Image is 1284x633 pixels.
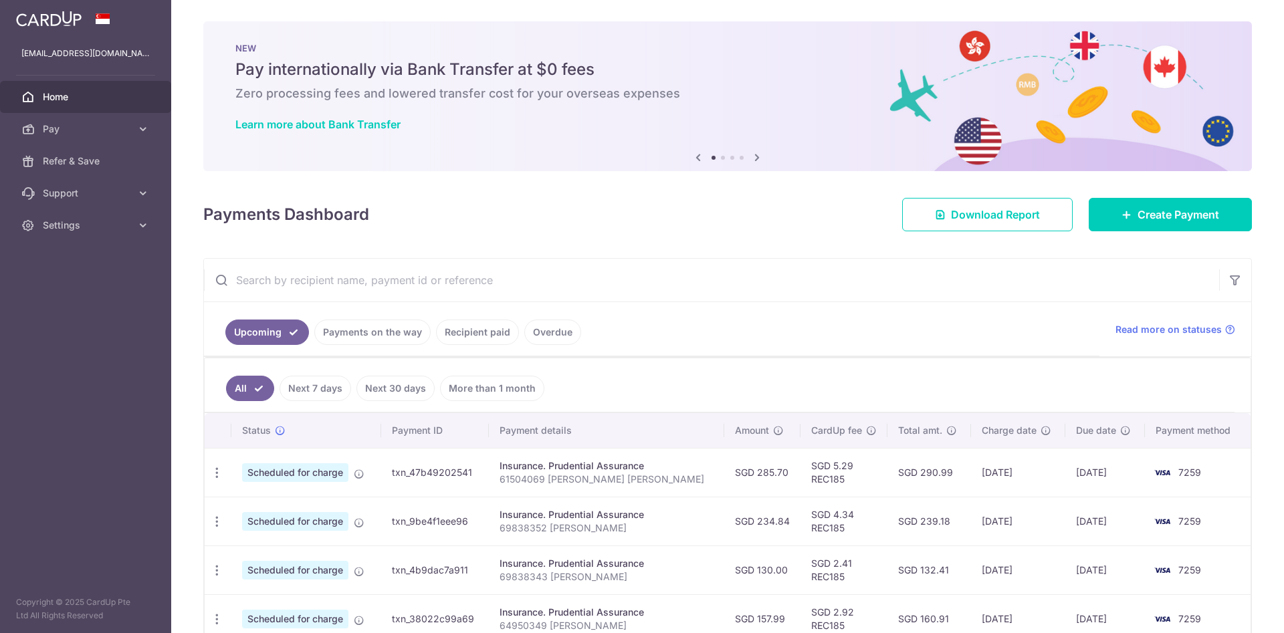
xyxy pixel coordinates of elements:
img: CardUp [16,11,82,27]
span: Due date [1076,424,1116,437]
span: Download Report [951,207,1040,223]
div: Insurance. Prudential Assurance [500,557,714,570]
td: txn_9be4f1eee96 [381,497,489,545]
span: 7259 [1178,515,1201,527]
a: Recipient paid [436,320,519,345]
span: Support [43,186,131,200]
span: CardUp fee [811,424,862,437]
p: [EMAIL_ADDRESS][DOMAIN_NAME] [21,47,150,60]
a: Create Payment [1089,198,1252,231]
p: 64950349 [PERSON_NAME] [500,619,714,632]
td: SGD 4.34 REC185 [800,497,887,545]
td: [DATE] [1065,545,1145,594]
th: Payment ID [381,413,489,448]
a: Payments on the way [314,320,431,345]
td: SGD 239.18 [887,497,971,545]
span: Refer & Save [43,154,131,168]
span: Scheduled for charge [242,610,348,628]
span: 7259 [1178,467,1201,478]
span: Home [43,90,131,104]
td: SGD 290.99 [887,448,971,497]
a: Learn more about Bank Transfer [235,118,401,131]
a: Upcoming [225,320,309,345]
span: 7259 [1178,564,1201,576]
a: All [226,376,274,401]
span: Create Payment [1138,207,1219,223]
a: Read more on statuses [1115,323,1235,336]
td: [DATE] [1065,448,1145,497]
td: txn_4b9dac7a911 [381,545,489,594]
a: Next 30 days [356,376,435,401]
span: Scheduled for charge [242,463,348,482]
td: [DATE] [971,497,1066,545]
span: Total amt. [898,424,942,437]
td: SGD 132.41 [887,545,971,594]
div: Insurance. Prudential Assurance [500,459,714,473]
h4: Payments Dashboard [203,203,369,227]
p: 69838352 [PERSON_NAME] [500,521,714,535]
td: [DATE] [1065,497,1145,545]
a: Next 7 days [280,376,351,401]
td: SGD 234.84 [724,497,800,545]
img: Bank Card [1149,513,1176,529]
span: Charge date [982,424,1037,437]
h6: Zero processing fees and lowered transfer cost for your overseas expenses [235,86,1220,102]
p: NEW [235,43,1220,53]
img: Bank Card [1149,465,1176,481]
span: Read more on statuses [1115,323,1222,336]
td: SGD 130.00 [724,545,800,594]
span: Status [242,424,271,437]
th: Payment method [1145,413,1251,448]
td: SGD 285.70 [724,448,800,497]
td: SGD 2.41 REC185 [800,545,887,594]
h5: Pay internationally via Bank Transfer at $0 fees [235,59,1220,80]
div: Insurance. Prudential Assurance [500,606,714,619]
img: Bank Card [1149,611,1176,627]
div: Insurance. Prudential Assurance [500,508,714,521]
p: 61504069 [PERSON_NAME] [PERSON_NAME] [500,473,714,486]
a: Download Report [902,198,1073,231]
span: Pay [43,122,131,136]
span: Settings [43,219,131,232]
td: txn_47b49202541 [381,448,489,497]
img: Bank transfer banner [203,21,1252,171]
td: [DATE] [971,448,1066,497]
input: Search by recipient name, payment id or reference [204,259,1219,301]
td: SGD 5.29 REC185 [800,448,887,497]
img: Bank Card [1149,562,1176,578]
td: [DATE] [971,545,1066,594]
a: Overdue [524,320,581,345]
span: Scheduled for charge [242,512,348,531]
span: Scheduled for charge [242,561,348,580]
span: 7259 [1178,613,1201,624]
span: Amount [735,424,769,437]
a: More than 1 month [440,376,544,401]
th: Payment details [489,413,724,448]
p: 69838343 [PERSON_NAME] [500,570,714,584]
